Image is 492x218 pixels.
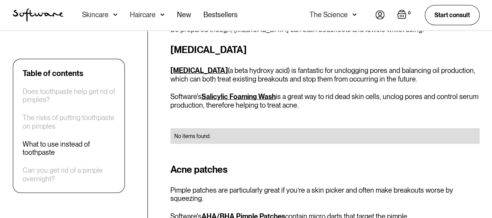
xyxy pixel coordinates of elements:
[170,186,480,203] p: Pimple patches are particularly great if you’re a skin picker and often make breakouts worse by s...
[406,10,412,17] div: 0
[13,9,63,22] a: home
[170,66,480,83] p: (a beta hydroxy acid) is fantastic for unclogging pores and balancing oil production, which can b...
[13,9,63,22] img: Software Logo
[352,11,357,19] img: arrow down
[23,113,115,130] a: The risks of putting toothpaste on pimples
[310,11,348,19] div: The Science
[130,11,156,19] div: Haircare
[397,10,412,21] a: Open empty cart
[23,87,115,104] a: Does toothpaste help get rid of pimples?
[113,11,117,19] img: arrow down
[174,132,476,140] div: No items found.
[201,92,276,101] a: Salicylic Foaming Wash
[425,5,480,25] a: Start consult
[160,11,165,19] img: arrow down
[23,68,83,78] div: Table of contents
[170,92,480,109] p: Software's is a great way to rid dead skin cells, unclog pores and control serum production, ther...
[170,163,480,177] h3: Acne patches
[23,166,115,183] a: Can you get rid of a pimple overnight?
[170,66,228,74] a: [MEDICAL_DATA]
[82,11,109,19] div: Skincare
[170,43,480,57] h3: [MEDICAL_DATA]
[23,140,115,156] a: What to use instead of toothpaste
